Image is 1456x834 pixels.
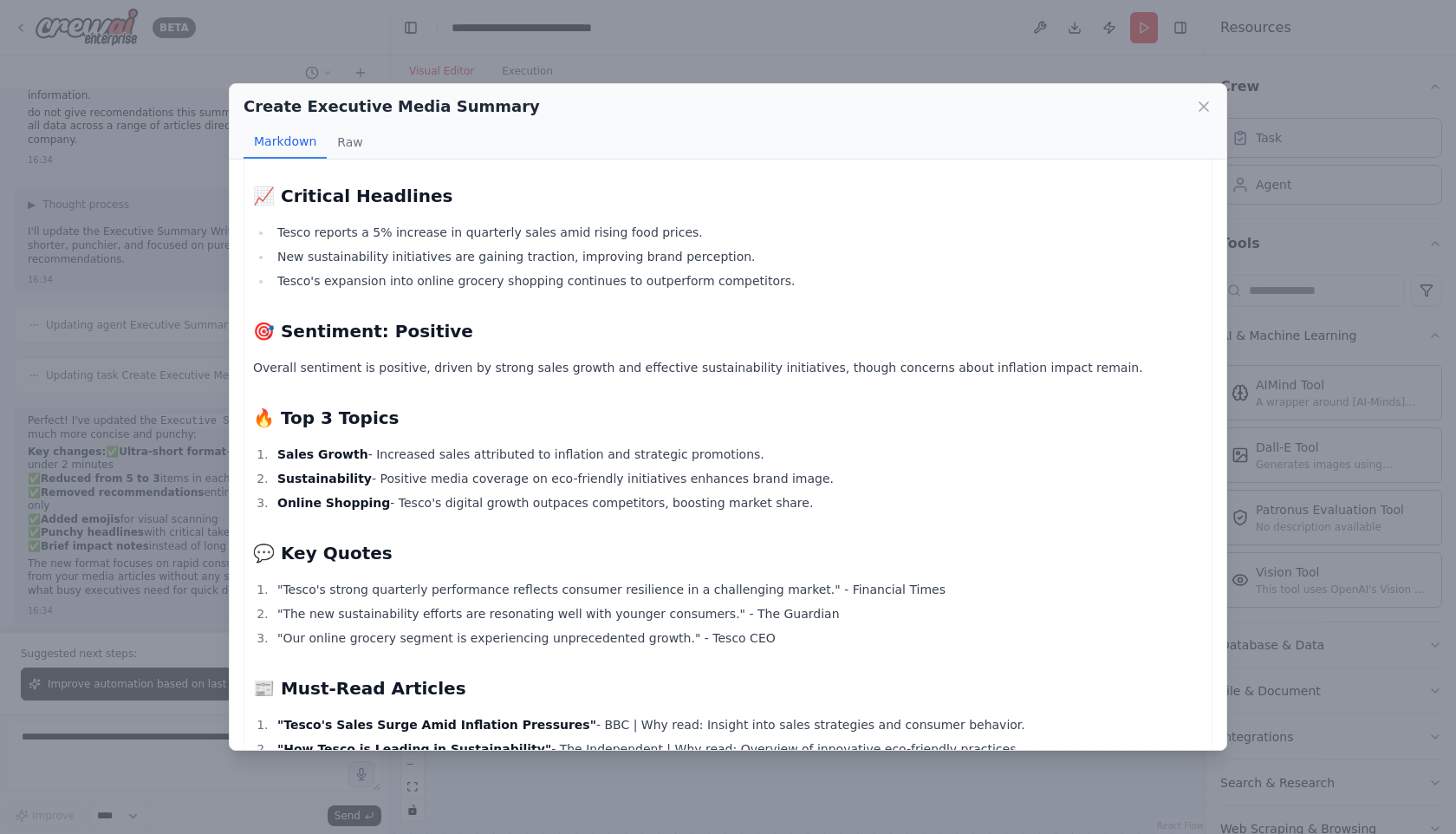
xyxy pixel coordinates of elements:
li: "Our online grocery segment is experiencing unprecedented growth." - Tesco CEO [272,628,1203,648]
li: "Tesco's strong quarterly performance reflects consumer resilience in a challenging market." - Fi... [272,579,1203,600]
h2: 💬 Key Quotes [253,541,1203,565]
li: New sustainability initiatives are gaining traction, improving brand perception. [272,246,1203,267]
h2: 📈 Critical Headlines [253,184,1203,208]
li: "The new sustainability efforts are resonating well with younger consumers." - The Guardian [272,603,1203,624]
li: - Positive media coverage on eco-friendly initiatives enhances brand image. [272,468,1203,489]
strong: "How Tesco is Leading in Sustainability" [277,742,551,756]
li: - Increased sales attributed to inflation and strategic promotions. [272,444,1203,465]
button: Raw [327,126,373,159]
li: Tesco's expansion into online grocery shopping continues to outperform competitors. [272,270,1203,291]
h2: Create Executive Media Summary [244,94,540,119]
li: Tesco reports a 5% increase in quarterly sales amid rising food prices. [272,222,1203,243]
h2: 📰 Must-Read Articles [253,676,1203,700]
h2: 🔥 Top 3 Topics [253,406,1203,430]
p: Overall sentiment is positive, driven by strong sales growth and effective sustainability initiat... [253,357,1203,378]
strong: Online Shopping [277,496,390,510]
li: - Tesco's digital growth outpaces competitors, boosting market share. [272,492,1203,513]
li: - BBC | Why read: Insight into sales strategies and consumer behavior. [272,714,1203,735]
button: Markdown [244,126,327,159]
h2: 🎯 Sentiment: Positive [253,319,1203,343]
strong: Sales Growth [277,447,368,461]
strong: "Tesco's Sales Surge Amid Inflation Pressures" [277,718,596,732]
li: - The Independent | Why read: Overview of innovative eco-friendly practices. [272,739,1203,759]
strong: Sustainability [277,472,372,485]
